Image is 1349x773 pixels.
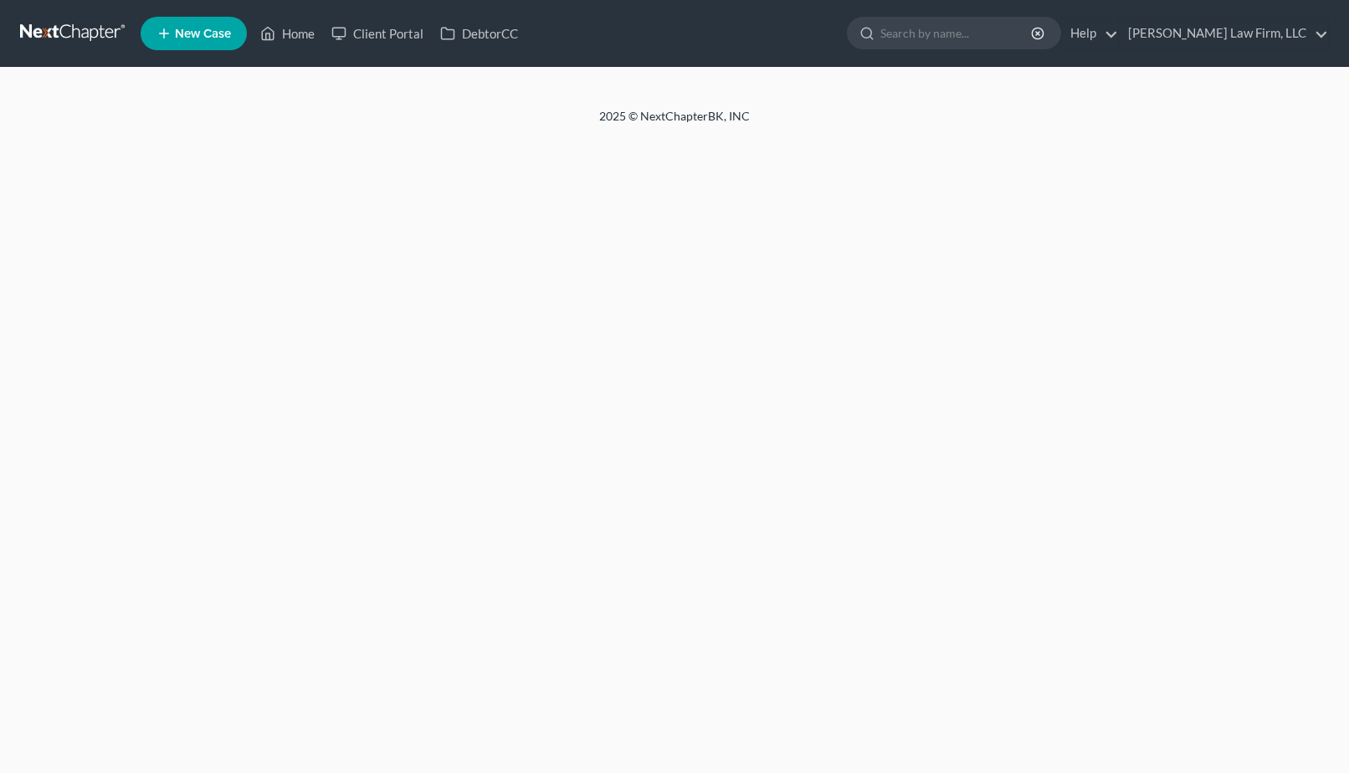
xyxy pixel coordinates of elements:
[197,108,1152,138] div: 2025 © NextChapterBK, INC
[252,18,323,49] a: Home
[323,18,432,49] a: Client Portal
[880,18,1034,49] input: Search by name...
[1120,18,1328,49] a: [PERSON_NAME] Law Firm, LLC
[432,18,526,49] a: DebtorCC
[1062,18,1118,49] a: Help
[175,28,231,40] span: New Case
